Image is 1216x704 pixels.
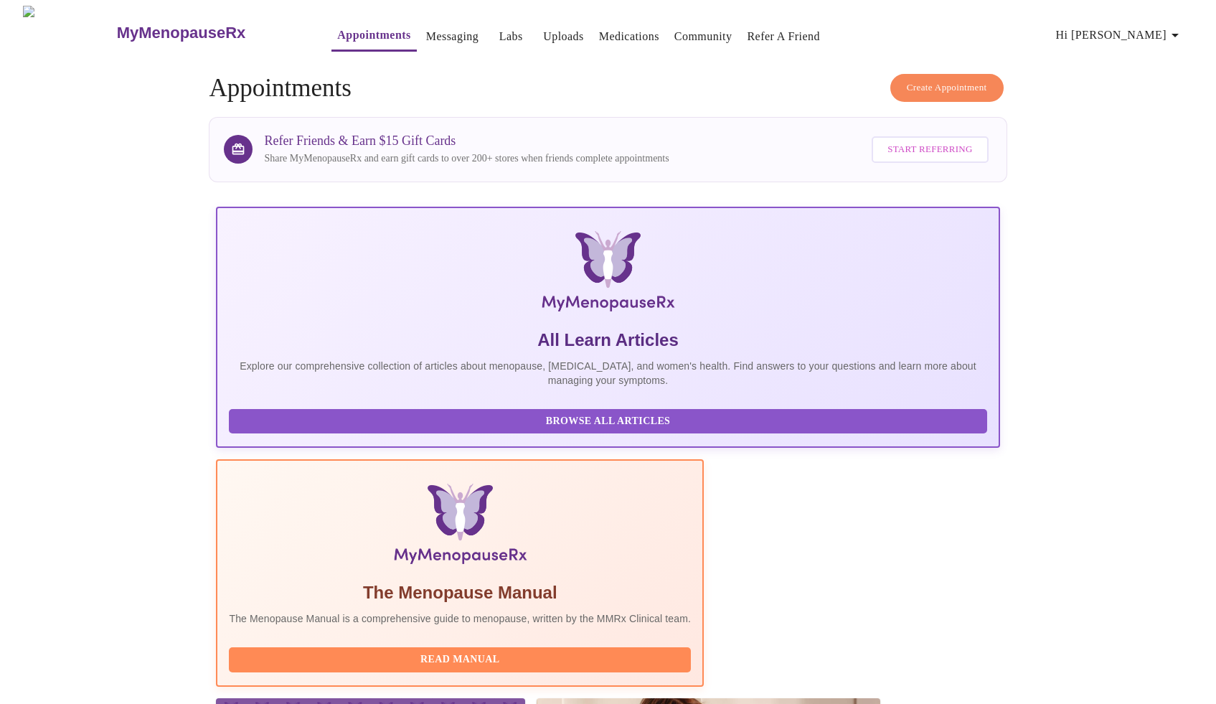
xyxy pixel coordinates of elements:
[229,652,694,665] a: Read Manual
[331,21,416,52] button: Appointments
[347,231,869,317] img: MyMenopauseRx Logo
[23,6,115,60] img: MyMenopauseRx Logo
[229,329,986,352] h5: All Learn Articles
[229,647,691,672] button: Read Manual
[229,611,691,626] p: The Menopause Manual is a comprehensive guide to menopause, written by the MMRx Clinical team.
[209,74,1007,103] h4: Appointments
[229,409,986,434] button: Browse All Articles
[543,27,584,47] a: Uploads
[599,27,659,47] a: Medications
[907,80,987,96] span: Create Appointment
[741,22,826,51] button: Refer a Friend
[264,151,669,166] p: Share MyMenopauseRx and earn gift cards to over 200+ stores when friends complete appointments
[887,141,972,158] span: Start Referring
[890,74,1004,102] button: Create Appointment
[1056,25,1184,45] span: Hi [PERSON_NAME]
[426,27,479,47] a: Messaging
[229,581,691,604] h5: The Menopause Manual
[243,413,972,431] span: Browse All Articles
[499,27,523,47] a: Labs
[264,133,669,149] h3: Refer Friends & Earn $15 Gift Cards
[243,651,677,669] span: Read Manual
[115,8,303,58] a: MyMenopauseRx
[117,24,246,42] h3: MyMenopauseRx
[303,484,618,570] img: Menopause Manual
[420,22,484,51] button: Messaging
[537,22,590,51] button: Uploads
[229,359,986,388] p: Explore our comprehensive collection of articles about menopause, [MEDICAL_DATA], and women's hea...
[488,22,534,51] button: Labs
[337,25,410,45] a: Appointments
[747,27,820,47] a: Refer a Friend
[669,22,738,51] button: Community
[872,136,988,163] button: Start Referring
[868,129,991,170] a: Start Referring
[674,27,732,47] a: Community
[1050,21,1189,50] button: Hi [PERSON_NAME]
[229,414,990,426] a: Browse All Articles
[593,22,665,51] button: Medications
